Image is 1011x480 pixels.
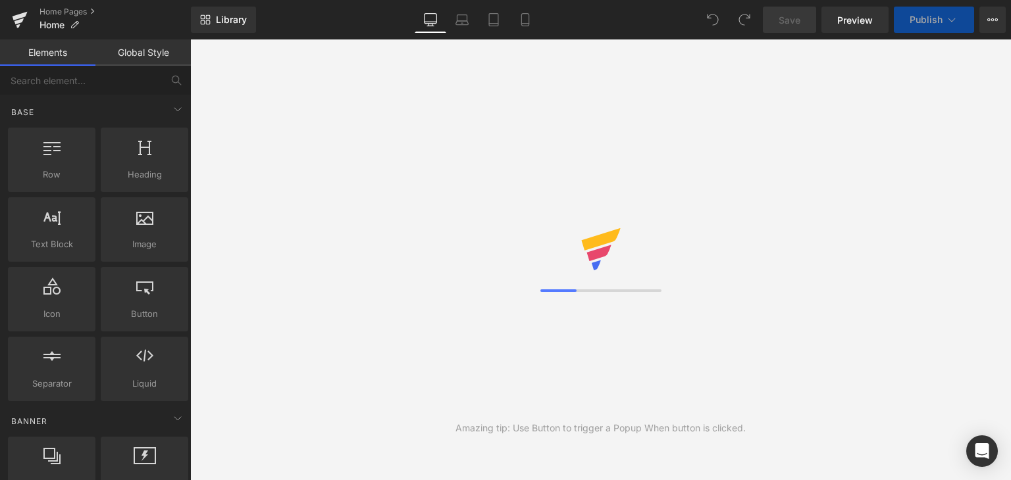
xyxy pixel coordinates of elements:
button: Publish [894,7,974,33]
a: Laptop [446,7,478,33]
span: Row [12,168,91,181]
a: Preview [821,7,889,33]
a: Home Pages [39,7,191,17]
span: Separator [12,377,91,391]
span: Library [216,14,247,26]
span: Image [105,237,184,251]
span: Text Block [12,237,91,251]
a: Mobile [509,7,541,33]
a: Desktop [415,7,446,33]
span: Publish [910,14,943,25]
a: New Library [191,7,256,33]
a: Tablet [478,7,509,33]
span: Base [10,106,36,118]
span: Button [105,307,184,321]
span: Liquid [105,377,184,391]
div: Amazing tip: Use Button to trigger a Popup When button is clicked. [455,421,746,435]
button: More [979,7,1006,33]
button: Undo [700,7,726,33]
a: Global Style [95,39,191,66]
span: Save [779,13,800,27]
div: Open Intercom Messenger [966,435,998,467]
span: Banner [10,415,49,427]
span: Icon [12,307,91,321]
span: Heading [105,168,184,181]
span: Preview [837,13,873,27]
button: Redo [731,7,758,33]
span: Home [39,20,65,30]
